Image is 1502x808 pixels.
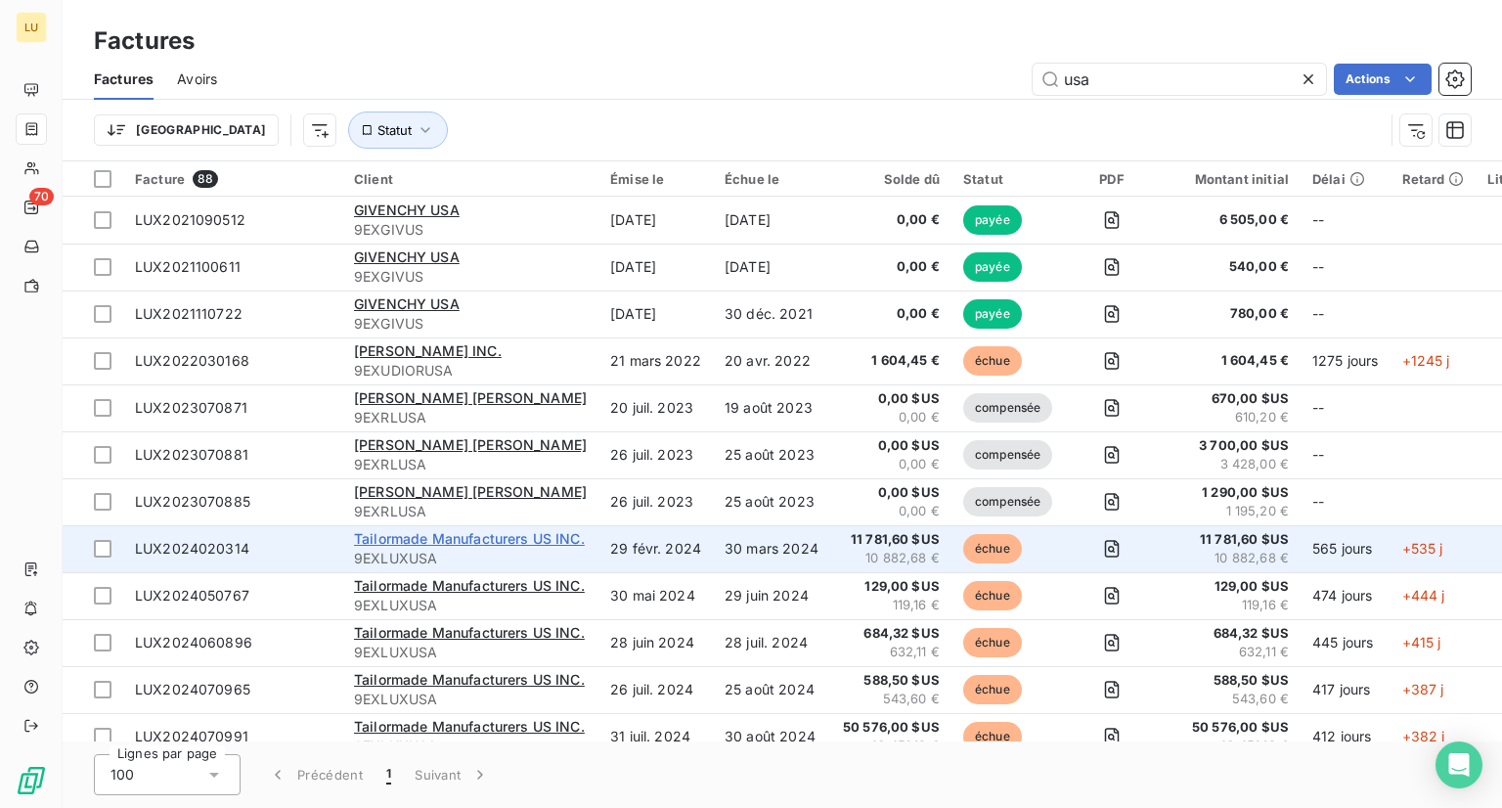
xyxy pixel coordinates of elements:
[963,440,1052,470] span: compensée
[135,399,247,416] span: LUX2023070871
[1171,624,1289,644] span: 684,32 $US
[354,502,587,521] span: 9EXRLUSA
[725,171,818,187] div: Échue le
[177,69,217,89] span: Avoirs
[842,690,940,709] span: 543,60 €
[354,314,587,334] span: 9EXGIVUS
[842,483,940,503] span: 0,00 $US
[135,211,245,228] span: LUX2021090512
[1301,384,1391,431] td: --
[842,577,940,597] span: 129,00 $US
[598,337,713,384] td: 21 mars 2022
[110,765,134,785] span: 100
[713,337,830,384] td: 20 avr. 2022
[713,291,830,337] td: 30 déc. 2021
[193,170,218,188] span: 88
[963,205,1022,235] span: payée
[135,352,249,369] span: LUX2022030168
[1171,389,1289,409] span: 670,00 $US
[842,455,940,474] span: 0,00 €
[16,765,47,796] img: Logo LeanPay
[354,408,587,427] span: 9EXRLUSA
[94,23,195,59] h3: Factures
[963,346,1022,376] span: échue
[135,446,248,463] span: LUX2023070881
[1402,634,1441,651] span: +415 j
[1301,478,1391,525] td: --
[354,171,587,187] div: Client
[963,581,1022,610] span: échue
[713,525,830,572] td: 30 mars 2024
[354,530,585,547] span: Tailormade Manufacturers US INC.
[354,436,587,453] span: [PERSON_NAME] [PERSON_NAME]
[354,671,585,688] span: Tailormade Manufacturers US INC.
[842,737,940,756] span: 46 451,12 €
[1301,619,1391,666] td: 445 jours
[842,643,940,662] span: 632,11 €
[354,718,585,735] span: Tailormade Manufacturers US INC.
[963,171,1052,187] div: Statut
[1171,718,1289,738] span: 50 576,00 $US
[963,393,1052,423] span: compensée
[713,713,830,760] td: 30 août 2024
[1402,171,1465,187] div: Retard
[1171,171,1289,187] div: Montant initial
[1171,483,1289,503] span: 1 290,00 $US
[354,267,587,287] span: 9EXGIVUS
[610,171,701,187] div: Émise le
[1402,587,1445,604] span: +444 j
[1171,690,1289,709] span: 543,60 €
[842,171,940,187] div: Solde dû
[1402,352,1450,369] span: +1245 j
[354,690,587,709] span: 9EXLUXUSA
[1301,666,1391,713] td: 417 jours
[842,530,940,550] span: 11 781,60 $US
[135,493,250,510] span: LUX2023070885
[598,384,713,431] td: 20 juil. 2023
[713,384,830,431] td: 19 août 2023
[1171,596,1289,615] span: 119,16 €
[16,12,47,43] div: LU
[354,202,460,218] span: GIVENCHY USA
[842,257,940,277] span: 0,00 €
[1301,713,1391,760] td: 412 jours
[963,299,1022,329] span: payée
[963,487,1052,516] span: compensée
[1436,741,1482,788] div: Open Intercom Messenger
[94,69,154,89] span: Factures
[135,728,248,744] span: LUX2024070991
[1301,337,1391,384] td: 1275 jours
[963,252,1022,282] span: payée
[1301,525,1391,572] td: 565 jours
[354,624,585,641] span: Tailormade Manufacturers US INC.
[354,295,460,312] span: GIVENCHY USA
[1171,210,1289,230] span: 6 505,00 €
[348,112,448,149] button: Statut
[598,666,713,713] td: 26 juil. 2024
[256,754,375,795] button: Précédent
[842,436,940,456] span: 0,00 $US
[135,305,243,322] span: LUX2021110722
[1301,197,1391,244] td: --
[29,188,54,205] span: 70
[1402,728,1445,744] span: +382 j
[403,754,502,795] button: Suivant
[1033,64,1326,95] input: Rechercher
[1076,171,1147,187] div: PDF
[375,754,403,795] button: 1
[1171,351,1289,371] span: 1 604,45 €
[1402,540,1443,557] span: +535 j
[1171,408,1289,427] span: 610,20 €
[1301,431,1391,478] td: --
[94,114,279,146] button: [GEOGRAPHIC_DATA]
[135,540,249,557] span: LUX2024020314
[842,502,940,521] span: 0,00 €
[1171,502,1289,521] span: 1 195,20 €
[354,737,587,756] span: 9EXLUXUSA
[135,258,241,275] span: LUX2021100611
[713,619,830,666] td: 28 juil. 2024
[1171,643,1289,662] span: 632,11 €
[1312,171,1379,187] div: Délai
[598,478,713,525] td: 26 juil. 2023
[1171,304,1289,324] span: 780,00 €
